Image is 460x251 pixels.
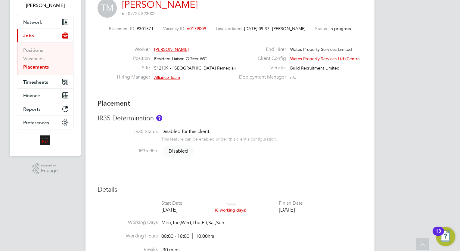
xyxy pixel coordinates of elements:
[23,120,49,125] span: Preferences
[161,233,214,240] div: 08:00 - 18:00
[109,26,134,31] label: Placement ID
[315,26,327,31] label: Status
[23,56,45,61] a: Vacancies
[279,200,303,206] div: Finish Date
[244,26,272,31] span: [DATE] 09:37 -
[235,46,286,53] label: End Hirer
[163,26,184,31] label: Vacancy ID
[23,33,34,39] span: Jobs
[290,75,296,80] span: n/a
[329,26,351,31] span: In progress
[192,233,214,239] span: 10.00hrs
[235,55,286,62] label: Client Config
[235,74,286,80] label: Deployment Manager
[154,47,189,52] span: [PERSON_NAME]
[17,116,73,129] button: Preferences
[154,65,236,71] span: 512109 - [GEOGRAPHIC_DATA] Remedials
[41,168,58,173] span: Engage
[41,163,58,168] span: Powered by
[272,26,306,31] span: [PERSON_NAME]
[235,65,286,71] label: Vendor
[161,135,277,142] div: This feature can be enabled under this client's configuration.
[40,135,50,145] img: alliancemsp-logo-retina.png
[98,129,158,135] label: IR35 Status
[17,29,73,42] button: Jobs
[154,56,207,61] span: Resident Liaison Officer WC
[98,99,130,107] b: Placement
[192,220,202,226] span: Thu,
[122,11,156,16] span: m: 07724 823002
[212,202,249,213] div: DAYS
[98,219,158,226] label: Working Days
[17,15,73,29] button: Network
[436,227,455,246] button: Open Resource Center, 13 new notifications
[137,26,154,31] span: P301571
[161,200,182,206] div: Start Date
[290,56,365,61] span: Wates Property Services Ltd (Central…
[117,46,150,53] label: Worker
[215,207,246,213] span: (8 working days)
[154,75,180,80] span: Alliance Team
[290,65,340,71] span: Build Recruitment Limited
[98,148,158,154] label: IR35 Risk
[98,185,362,194] h3: Details
[202,220,208,226] span: Fri,
[161,129,210,135] span: Disabled for this client.
[23,106,41,112] span: Reports
[17,89,73,102] button: Finance
[23,64,49,70] a: Placements
[181,220,192,226] span: Wed,
[279,206,303,213] div: [DATE]
[17,102,73,116] button: Reports
[290,47,352,52] span: Wates Property Services Limited
[208,220,216,226] span: Sat,
[187,26,206,31] span: V0179009
[163,145,194,157] span: Disabled
[23,47,43,53] a: Positions
[117,55,150,62] label: Position
[161,220,172,226] span: Mon,
[216,220,224,226] span: Sun
[17,75,73,88] button: Timesheets
[161,206,182,213] div: [DATE]
[436,231,441,239] div: 13
[216,26,242,31] label: Last Updated
[98,114,362,123] h3: IR35 Determination
[23,19,42,25] span: Network
[156,115,162,121] button: About IR35
[23,93,40,98] span: Finance
[23,79,48,85] span: Timesheets
[17,2,73,9] span: Megan Westlotorn
[98,233,158,239] label: Working Hours
[33,163,58,175] a: Powered byEngage
[17,42,73,75] div: Jobs
[172,220,181,226] span: Tue,
[17,135,73,145] a: Go to home page
[117,65,150,71] label: Site
[117,74,150,80] label: Hiring Manager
